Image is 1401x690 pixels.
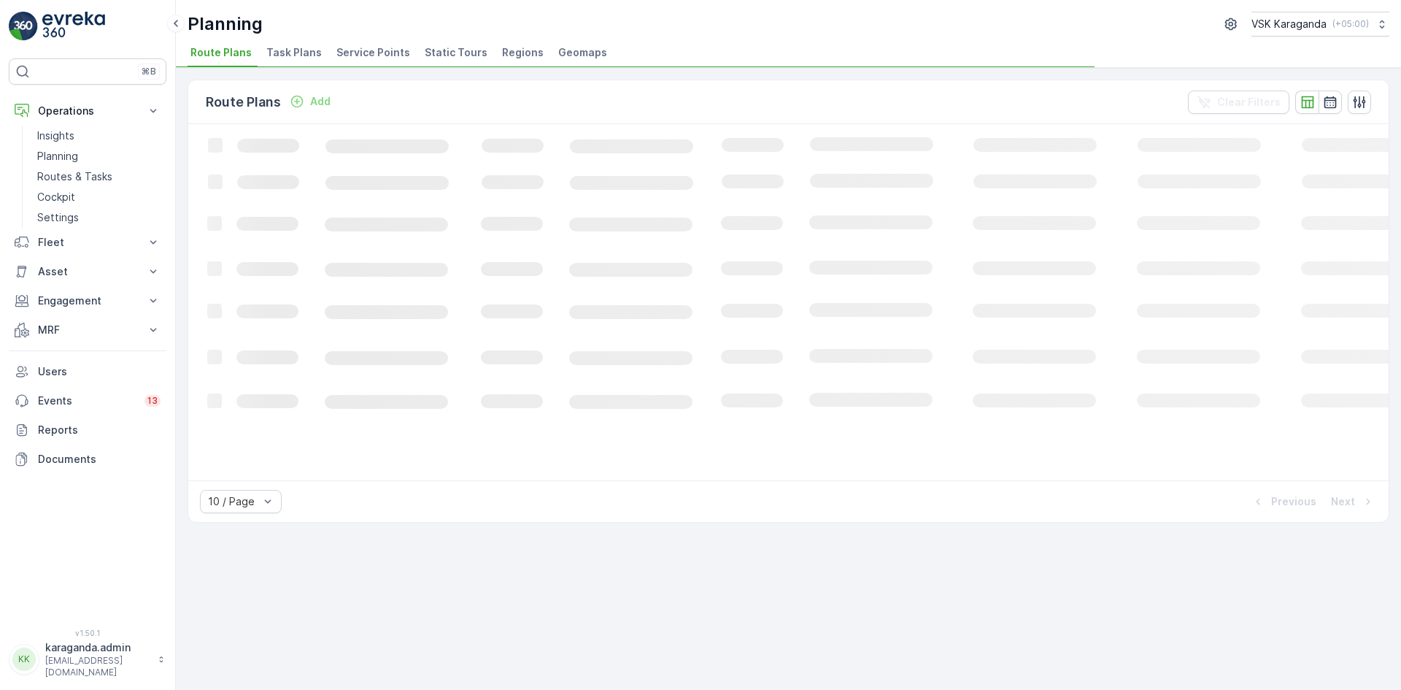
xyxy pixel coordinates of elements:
p: Engagement [38,294,137,308]
p: Users [38,364,161,379]
a: Documents [9,445,166,474]
p: Events [38,394,136,408]
button: KKkaraganda.admin[EMAIL_ADDRESS][DOMAIN_NAME] [9,640,166,678]
p: Cockpit [37,190,75,204]
span: Route Plans [190,45,252,60]
p: Reports [38,423,161,437]
span: Service Points [336,45,410,60]
button: Next [1329,493,1377,510]
p: Fleet [38,235,137,250]
a: Routes & Tasks [31,166,166,187]
span: Regions [502,45,544,60]
p: Clear Filters [1217,95,1281,110]
p: ( +05:00 ) [1332,18,1369,30]
p: Asset [38,264,137,279]
a: Cockpit [31,187,166,207]
button: Fleet [9,228,166,257]
img: logo [9,12,38,41]
p: Planning [37,149,78,164]
a: Events13 [9,386,166,415]
p: VSK Karaganda [1251,17,1327,31]
p: Documents [38,452,161,467]
p: Previous [1271,494,1316,509]
p: Routes & Tasks [37,169,112,184]
p: Next [1331,494,1355,509]
span: Task Plans [266,45,322,60]
a: Users [9,357,166,386]
button: Previous [1249,493,1318,510]
p: Planning [188,12,263,36]
img: logo_light-DOdMpM7g.png [42,12,105,41]
button: Asset [9,257,166,286]
span: Static Tours [425,45,487,60]
button: Engagement [9,286,166,315]
a: Reports [9,415,166,445]
p: Operations [38,104,137,118]
a: Settings [31,207,166,228]
button: Operations [9,96,166,126]
a: Insights [31,126,166,146]
div: KK [12,648,36,671]
p: Insights [37,129,74,143]
button: VSK Karaganda(+05:00) [1251,12,1389,37]
p: Add [310,94,331,109]
span: v 1.50.1 [9,629,166,637]
p: Settings [37,210,79,225]
span: Geomaps [558,45,607,60]
button: Clear Filters [1188,91,1289,114]
button: Add [284,93,336,110]
p: karaganda.admin [45,640,150,655]
p: 13 [147,395,158,407]
a: Planning [31,146,166,166]
p: Route Plans [206,92,281,112]
p: MRF [38,323,137,337]
p: [EMAIL_ADDRESS][DOMAIN_NAME] [45,655,150,678]
button: MRF [9,315,166,345]
p: ⌘B [142,66,156,77]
